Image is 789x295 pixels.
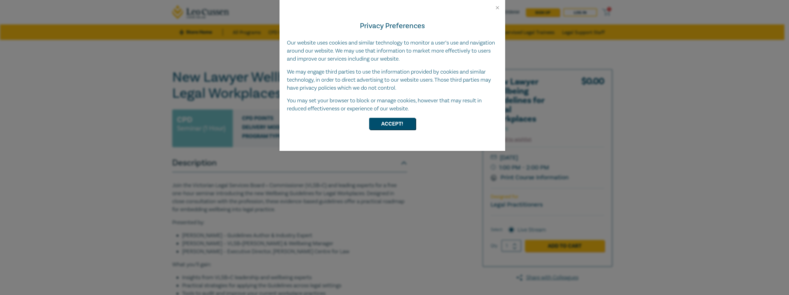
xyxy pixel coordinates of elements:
[287,97,498,113] p: You may set your browser to block or manage cookies, however that may result in reduced effective...
[495,5,500,11] button: Close
[287,68,498,92] p: We may engage third parties to use the information provided by cookies and similar technology, in...
[287,20,498,32] h4: Privacy Preferences
[287,39,498,63] p: Our website uses cookies and similar technology to monitor a user’s use and navigation around our...
[369,118,416,130] button: Accept!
